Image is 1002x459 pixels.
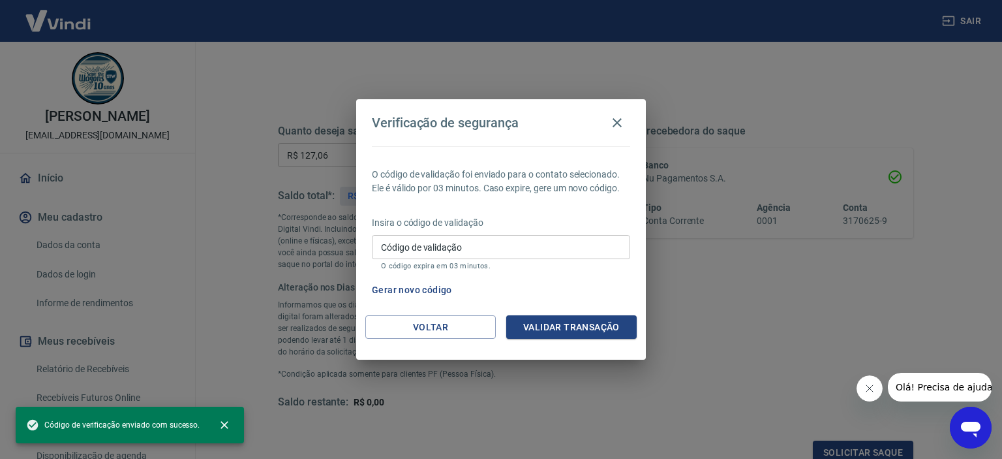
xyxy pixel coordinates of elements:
[26,419,200,432] span: Código de verificação enviado com sucesso.
[381,262,621,270] p: O código expira em 03 minutos.
[372,168,630,195] p: O código de validação foi enviado para o contato selecionado. Ele é válido por 03 minutos. Caso e...
[8,9,110,20] span: Olá! Precisa de ajuda?
[857,375,883,402] iframe: Close message
[372,115,519,131] h4: Verificação de segurança
[950,407,992,449] iframe: Button to launch messaging window
[506,315,637,340] button: Validar transação
[210,411,239,439] button: close
[365,315,496,340] button: Voltar
[367,278,457,302] button: Gerar novo código
[888,373,992,402] iframe: Message from company
[372,216,630,230] p: Insira o código de validação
